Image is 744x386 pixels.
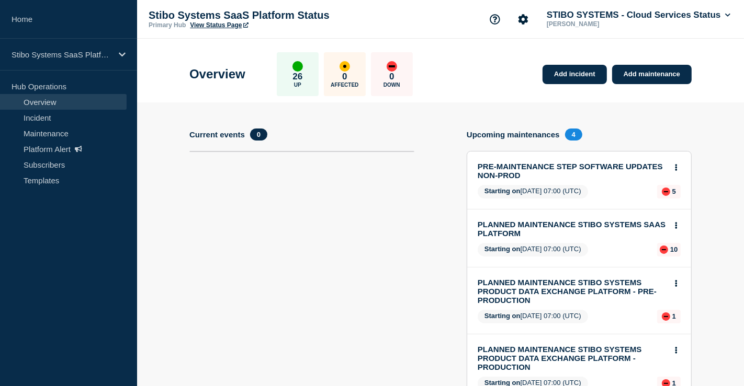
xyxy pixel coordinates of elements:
p: Down [384,82,400,88]
span: [DATE] 07:00 (UTC) [478,310,588,323]
span: Starting on [484,312,521,320]
h4: Current events [189,130,245,139]
span: [DATE] 07:00 (UTC) [478,243,588,256]
button: Account settings [512,8,534,30]
span: [DATE] 07:00 (UTC) [478,185,588,198]
div: up [292,61,303,72]
h1: Overview [189,67,245,81]
p: 26 [292,72,302,82]
p: Stibo Systems SaaS Platform Status [149,9,358,21]
a: View Status Page [190,21,248,29]
p: Stibo Systems SaaS Platform Status [12,50,112,59]
h4: Upcoming maintenances [467,130,560,139]
a: PLANNED MAINTENANCE STIBO SYSTEMS PRODUCT DATA EXCHANGE PLATFORM - PRODUCTION [478,345,667,371]
p: Primary Hub [149,21,186,29]
p: 1 [672,312,676,320]
div: down [660,245,668,254]
div: down [387,61,397,72]
span: Starting on [484,245,521,253]
div: down [662,188,670,196]
p: [PERSON_NAME] [545,20,653,28]
button: Support [484,8,506,30]
p: Up [294,82,301,88]
a: Add incident [543,65,607,84]
a: PRE-MAINTENANCE STEP SOFTWARE UPDATES NON-PROD [478,162,667,180]
p: 10 [670,245,678,253]
div: affected [340,61,350,72]
span: 4 [565,128,582,141]
span: Starting on [484,187,521,195]
button: STIBO SYSTEMS - Cloud Services Status [545,10,732,20]
p: 0 [389,72,394,82]
a: PLANNED MAINTENANCE STIBO SYSTEMS SAAS PLATFORM [478,220,667,238]
div: down [662,312,670,321]
p: 5 [672,188,676,195]
p: 0 [342,72,347,82]
a: PLANNED MAINTENANCE STIBO SYSTEMS PRODUCT DATA EXCHANGE PLATFORM - PRE-PRODUCTION [478,278,667,305]
span: 0 [250,128,267,141]
a: Add maintenance [612,65,692,84]
p: Affected [331,82,358,88]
